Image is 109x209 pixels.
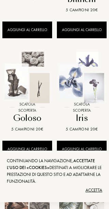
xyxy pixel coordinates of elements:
img: Iris [54,50,109,105]
div: 5 campioni 20€ [62,126,101,132]
span: accettate l'uso dei «cookies» [7,158,95,170]
div: AGGIUNGI AL CARRELLO [2,22,52,38]
div: Continuando la navigazione, destinati a migliorare le prestazioni di questo sito e ad adattarne l... [7,157,102,185]
div: Iris [62,112,101,124]
div: 5 campioni 20€ [62,7,101,13]
div: AGGIUNGI AL CARRELLO [2,141,52,157]
div: AGGIUNGI AL CARRELLO [57,22,107,38]
div: 5 campioni 20€ [8,126,47,132]
div: Goloso [8,112,47,124]
div: Accetta [7,185,102,196]
div: AGGIUNGI AL CARRELLO [57,141,107,157]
